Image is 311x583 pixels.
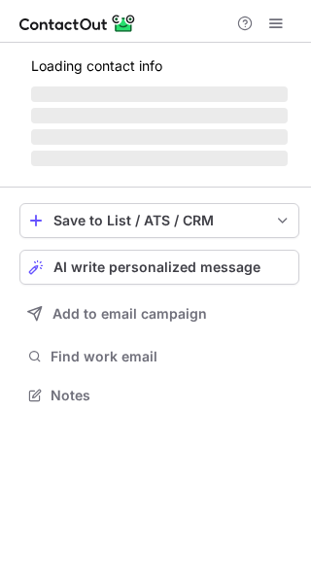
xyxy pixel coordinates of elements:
button: save-profile-one-click [19,203,299,238]
span: ‌ [31,151,288,166]
span: Find work email [51,348,292,365]
span: AI write personalized message [53,259,260,275]
span: ‌ [31,108,288,123]
button: Notes [19,382,299,409]
span: ‌ [31,129,288,145]
button: Find work email [19,343,299,370]
div: Save to List / ATS / CRM [53,213,265,228]
span: Notes [51,387,292,404]
span: ‌ [31,86,288,102]
span: Add to email campaign [52,306,207,322]
p: Loading contact info [31,58,288,74]
button: AI write personalized message [19,250,299,285]
button: Add to email campaign [19,296,299,331]
img: ContactOut v5.3.10 [19,12,136,35]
